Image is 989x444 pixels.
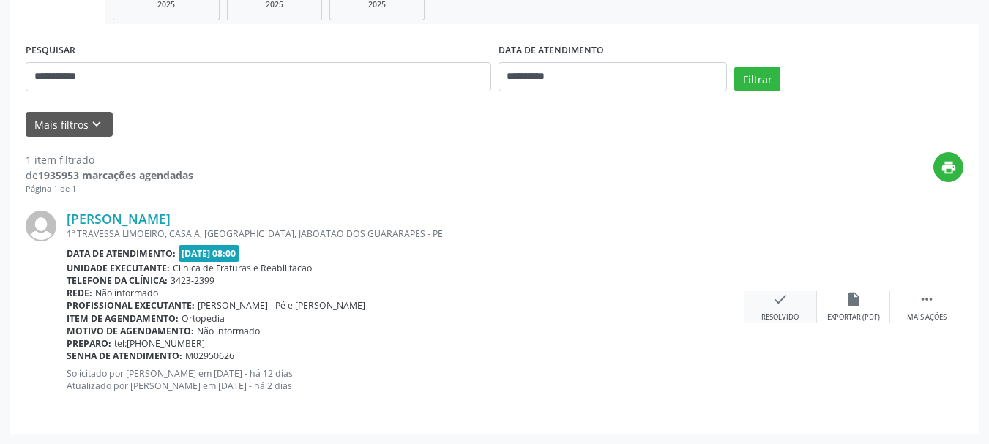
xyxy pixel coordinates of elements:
[179,245,240,262] span: [DATE] 08:00
[846,291,862,307] i: insert_drive_file
[827,312,880,323] div: Exportar (PDF)
[67,325,194,337] b: Motivo de agendamento:
[26,211,56,241] img: img
[67,312,179,325] b: Item de agendamento:
[941,159,957,176] i: print
[95,287,158,299] span: Não informado
[67,287,92,299] b: Rede:
[26,112,113,138] button: Mais filtroskeyboard_arrow_down
[772,291,788,307] i: check
[734,67,780,91] button: Filtrar
[67,274,168,287] b: Telefone da clínica:
[26,183,193,195] div: Página 1 de 1
[173,262,312,274] span: Clinica de Fraturas e Reabilitacao
[499,39,604,62] label: DATA DE ATENDIMENTO
[182,312,225,325] span: Ortopedia
[38,168,193,182] strong: 1935953 marcações agendadas
[26,152,193,168] div: 1 item filtrado
[26,168,193,183] div: de
[26,39,75,62] label: PESQUISAR
[114,337,205,350] span: tel:[PHONE_NUMBER]
[89,116,105,132] i: keyboard_arrow_down
[933,152,963,182] button: print
[67,227,744,240] div: 1ª TRAVESSA LIMOEIRO, CASA A, [GEOGRAPHIC_DATA], JABOATAO DOS GUARARAPES - PE
[198,299,365,312] span: [PERSON_NAME] - Pé e [PERSON_NAME]
[67,247,176,260] b: Data de atendimento:
[67,337,111,350] b: Preparo:
[761,312,799,323] div: Resolvido
[197,325,260,337] span: Não informado
[185,350,234,362] span: M02950626
[67,262,170,274] b: Unidade executante:
[171,274,214,287] span: 3423-2399
[67,367,744,392] p: Solicitado por [PERSON_NAME] em [DATE] - há 12 dias Atualizado por [PERSON_NAME] em [DATE] - há 2...
[67,211,171,227] a: [PERSON_NAME]
[67,350,182,362] b: Senha de atendimento:
[67,299,195,312] b: Profissional executante:
[907,312,947,323] div: Mais ações
[919,291,935,307] i: 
